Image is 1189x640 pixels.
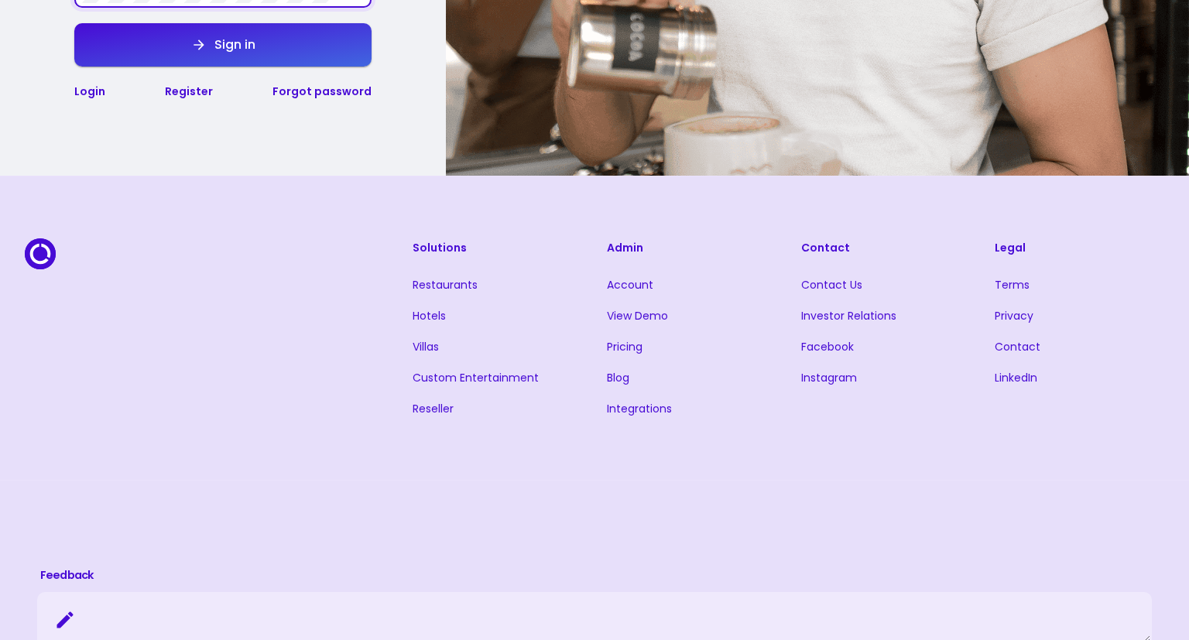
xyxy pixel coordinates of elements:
[995,308,1033,323] a: Privacy
[607,401,672,416] a: Integrations
[995,238,1164,257] h3: Legal
[74,84,105,99] a: Login
[607,308,668,323] a: View Demo
[37,567,93,584] div: Feedback
[413,370,539,385] a: Custom Entertainment
[801,308,896,323] a: Investor Relations
[607,339,642,354] a: Pricing
[165,84,213,99] a: Register
[995,277,1030,293] a: Terms
[272,84,372,99] a: Forgot password
[801,339,854,354] a: Facebook
[607,277,653,293] a: Account
[607,238,776,257] h3: Admin
[413,238,582,257] h3: Solutions
[413,308,446,323] a: Hotels
[995,339,1040,354] a: Contact
[413,339,439,354] a: Villas
[74,23,372,67] button: Sign in
[207,39,255,51] div: Sign in
[413,401,454,416] a: Reseller
[413,277,478,293] a: Restaurants
[995,370,1037,385] a: LinkedIn
[607,370,629,385] a: Blog
[801,238,971,257] h3: Contact
[801,370,857,385] a: Instagram
[801,277,862,293] a: Contact Us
